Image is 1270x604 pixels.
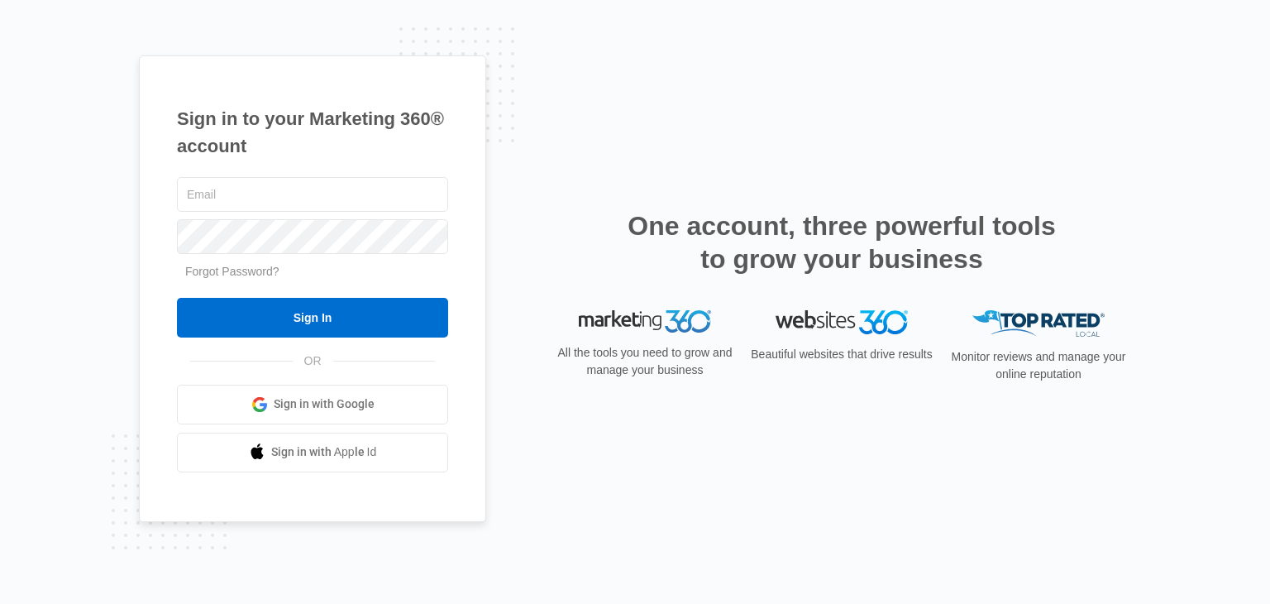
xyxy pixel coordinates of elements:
a: Sign in with Google [177,385,448,424]
span: Sign in with Google [274,395,375,413]
img: Marketing 360 [579,310,711,333]
span: Sign in with Apple Id [271,443,377,461]
a: Sign in with Apple Id [177,433,448,472]
p: Beautiful websites that drive results [749,346,934,363]
img: Websites 360 [776,310,908,334]
img: Top Rated Local [972,310,1105,338]
input: Sign In [177,298,448,338]
input: Email [177,177,448,212]
a: Forgot Password? [185,265,279,278]
h1: Sign in to your Marketing 360® account [177,105,448,160]
span: OR [293,352,333,370]
p: Monitor reviews and manage your online reputation [946,348,1131,383]
p: All the tools you need to grow and manage your business [552,344,738,379]
h2: One account, three powerful tools to grow your business [623,209,1061,276]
